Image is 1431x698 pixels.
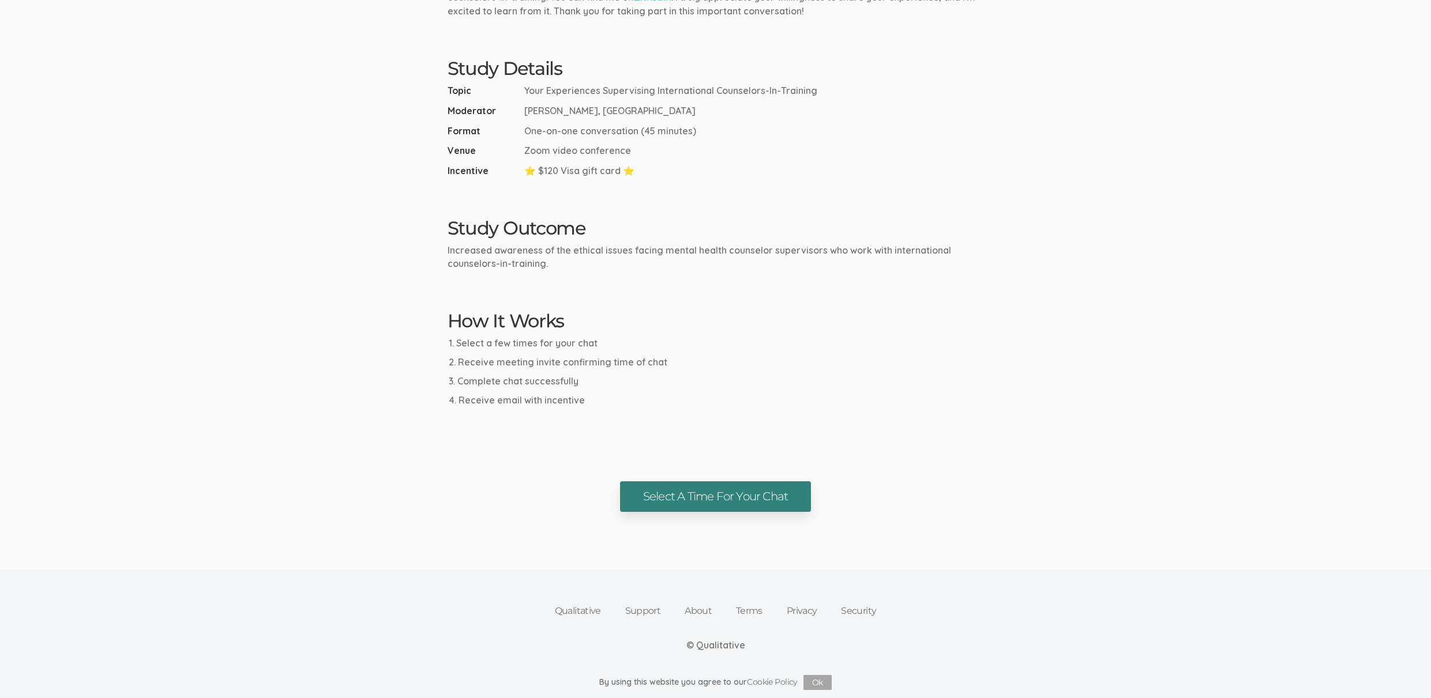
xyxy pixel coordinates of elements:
[524,144,631,157] span: Zoom video conference
[599,675,832,690] div: By using this website you agree to our
[775,598,829,624] a: Privacy
[448,244,984,270] p: Increased awareness of the ethical issues facing mental health counselor supervisors who work wit...
[524,104,696,118] span: [PERSON_NAME], [GEOGRAPHIC_DATA]
[524,84,817,97] span: Your Experiences Supervising International Counselors-In-Training
[724,598,775,624] a: Terms
[613,598,673,624] a: Support
[449,356,984,369] li: Receive meeting invite confirming time of chat
[686,639,745,652] div: © Qualitative
[448,84,520,97] span: Topic
[449,394,984,407] li: Receive email with incentive
[524,164,634,178] span: ⭐ $120 Visa gift card ⭐
[543,598,613,624] a: Qualitative
[448,58,984,78] h2: Study Details
[620,481,811,512] a: Select A Time For Your Chat
[448,311,984,331] h2: How It Works
[829,598,888,624] a: Security
[1373,643,1431,698] iframe: Chat Widget
[448,104,520,118] span: Moderator
[448,124,520,138] span: Format
[448,144,520,157] span: Venue
[448,218,984,238] h2: Study Outcome
[449,337,984,350] li: Select a few times for your chat
[747,676,798,686] a: Cookie Policy
[448,164,520,178] span: Incentive
[673,598,724,624] a: About
[449,375,984,388] li: Complete chat successfully
[803,675,832,690] button: Ok
[524,124,696,138] span: One-on-one conversation (45 minutes)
